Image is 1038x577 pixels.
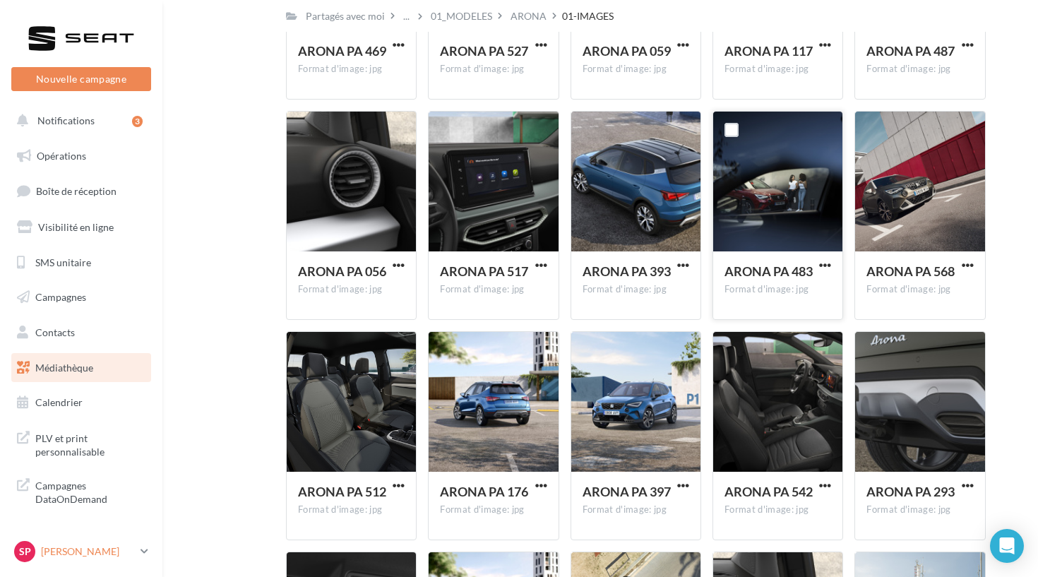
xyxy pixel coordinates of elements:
[306,9,385,23] div: Partagés avec moi
[8,213,154,242] a: Visibilité en ligne
[583,283,689,296] div: Format d'image: jpg
[583,43,671,59] span: ARONA PA 059
[724,283,831,296] div: Format d'image: jpg
[8,470,154,512] a: Campagnes DataOnDemand
[440,43,528,59] span: ARONA PA 527
[8,248,154,278] a: SMS unitaire
[298,283,405,296] div: Format d'image: jpg
[562,9,614,23] div: 01-IMAGES
[431,9,492,23] div: 01_MODELES
[35,256,91,268] span: SMS unitaire
[8,141,154,171] a: Opérations
[866,504,973,516] div: Format d'image: jpg
[35,326,75,338] span: Contacts
[866,263,955,279] span: ARONA PA 568
[36,185,117,197] span: Boîte de réception
[990,529,1024,563] div: Open Intercom Messenger
[37,114,95,126] span: Notifications
[132,116,143,127] div: 3
[583,263,671,279] span: ARONA PA 393
[35,476,145,506] span: Campagnes DataOnDemand
[583,504,689,516] div: Format d'image: jpg
[724,63,831,76] div: Format d'image: jpg
[440,63,547,76] div: Format d'image: jpg
[440,504,547,516] div: Format d'image: jpg
[41,545,135,559] p: [PERSON_NAME]
[583,484,671,499] span: ARONA PA 397
[8,282,154,312] a: Campagnes
[724,484,813,499] span: ARONA PA 542
[511,9,547,23] div: ARONA
[440,263,528,279] span: ARONA PA 517
[35,291,86,303] span: Campagnes
[866,63,973,76] div: Format d'image: jpg
[35,429,145,459] span: PLV et print personnalisable
[11,538,151,565] a: Sp [PERSON_NAME]
[8,176,154,206] a: Boîte de réception
[11,67,151,91] button: Nouvelle campagne
[19,545,31,559] span: Sp
[866,43,955,59] span: ARONA PA 487
[440,283,547,296] div: Format d'image: jpg
[8,388,154,417] a: Calendrier
[38,221,114,233] span: Visibilité en ligne
[724,263,813,279] span: ARONA PA 483
[298,263,386,279] span: ARONA PA 056
[8,318,154,347] a: Contacts
[8,353,154,383] a: Médiathèque
[866,283,973,296] div: Format d'image: jpg
[724,504,831,516] div: Format d'image: jpg
[37,150,86,162] span: Opérations
[8,106,148,136] button: Notifications 3
[298,484,386,499] span: ARONA PA 512
[298,504,405,516] div: Format d'image: jpg
[298,63,405,76] div: Format d'image: jpg
[866,484,955,499] span: ARONA PA 293
[400,6,412,26] div: ...
[35,362,93,374] span: Médiathèque
[724,43,813,59] span: ARONA PA 117
[583,63,689,76] div: Format d'image: jpg
[440,484,528,499] span: ARONA PA 176
[8,423,154,465] a: PLV et print personnalisable
[298,43,386,59] span: ARONA PA 469
[35,396,83,408] span: Calendrier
